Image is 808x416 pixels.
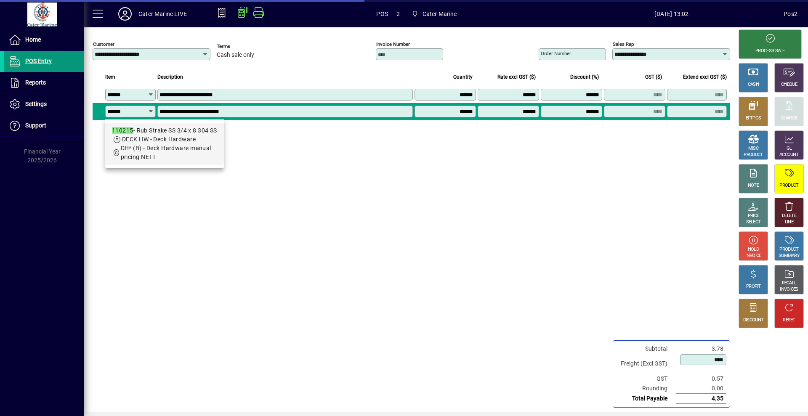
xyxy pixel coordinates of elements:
[25,101,47,107] span: Settings
[112,6,138,21] button: Profile
[781,115,797,122] div: CHARGE
[748,82,759,88] div: CASH
[746,219,761,225] div: SELECT
[744,152,763,158] div: PRODUCT
[25,122,46,129] span: Support
[782,280,797,286] div: RECALL
[541,50,571,56] mat-label: Order number
[105,72,115,82] span: Item
[217,52,254,58] span: Cash sale only
[112,127,133,134] em: 110215
[746,115,761,122] div: EFTPOS
[780,286,798,293] div: INVOICES
[785,219,793,225] div: LINE
[676,394,726,404] td: 4.35
[122,136,196,143] span: DECK HW - Deck Hardware
[748,246,759,253] div: HOLD
[453,72,473,82] span: Quantity
[376,41,410,47] mat-label: Invoice number
[613,41,634,47] mat-label: Sales rep
[25,58,52,64] span: POS Entry
[617,374,676,384] td: GST
[105,123,224,165] mat-option: 110215 - Rub Strake SS 3/4 x 8 304 SS
[779,183,798,189] div: PRODUCT
[4,72,84,93] a: Reports
[781,82,797,88] div: CHEQUE
[560,7,784,21] span: [DATE] 13:02
[121,145,211,160] span: DH* (B) - Deck Hardware manual pricing NETT
[157,72,183,82] span: Description
[408,6,460,21] span: Cater Marine
[497,72,536,82] span: Rate excl GST ($)
[138,7,187,21] div: Cater Marine LIVE
[746,284,760,290] div: PROFIT
[396,7,400,21] span: 2
[617,344,676,354] td: Subtotal
[787,146,792,152] div: GL
[676,374,726,384] td: 0.57
[748,146,758,152] div: MISC
[617,354,676,374] td: Freight (Excl GST)
[755,48,785,54] div: PROCESS SALE
[743,317,763,323] div: DISCOUNT
[4,94,84,115] a: Settings
[570,72,599,82] span: Discount (%)
[676,344,726,354] td: 3.78
[683,72,727,82] span: Extend excl GST ($)
[782,213,796,219] div: DELETE
[779,246,798,253] div: PRODUCT
[376,7,388,21] span: POS
[617,384,676,394] td: Rounding
[217,44,267,49] span: Terms
[676,384,726,394] td: 0.00
[748,183,759,189] div: NOTE
[779,152,799,158] div: ACCOUNT
[4,115,84,136] a: Support
[784,7,797,21] div: Pos2
[748,213,759,219] div: PRICE
[4,29,84,50] a: Home
[783,317,795,323] div: RESET
[25,79,46,86] span: Reports
[779,253,800,259] div: SUMMARY
[617,394,676,404] td: Total Payable
[423,7,457,21] span: Cater Marine
[112,126,217,135] div: - Rub Strake SS 3/4 x 8 304 SS
[93,41,114,47] mat-label: Customer
[25,36,41,43] span: Home
[645,72,662,82] span: GST ($)
[745,253,761,259] div: INVOICE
